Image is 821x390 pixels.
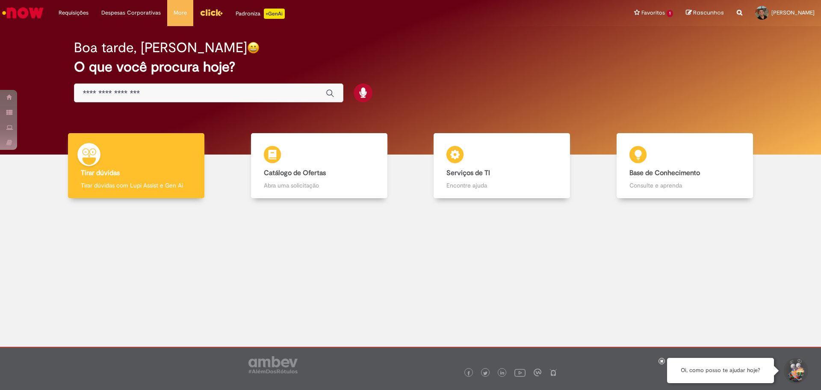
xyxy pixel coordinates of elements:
a: Base de Conhecimento Consulte e aprenda [594,133,777,199]
span: Favoritos [641,9,665,17]
a: Serviços de TI Encontre ajuda [410,133,594,199]
b: Serviços de TI [446,169,490,177]
p: Encontre ajuda [446,181,557,190]
span: More [174,9,187,17]
a: Rascunhos [686,9,724,17]
img: click_logo_yellow_360x200.png [200,6,223,19]
div: Oi, como posso te ajudar hoje? [667,358,774,383]
span: Despesas Corporativas [101,9,161,17]
h2: Boa tarde, [PERSON_NAME] [74,40,247,55]
b: Catálogo de Ofertas [264,169,326,177]
span: Requisições [59,9,89,17]
span: 1 [667,10,673,17]
p: +GenAi [264,9,285,19]
img: logo_footer_naosei.png [549,369,557,376]
button: Iniciar Conversa de Suporte [783,358,808,384]
img: logo_footer_ambev_rotulo_gray.png [248,356,298,373]
div: Padroniza [236,9,285,19]
p: Abra uma solicitação [264,181,375,190]
img: happy-face.png [247,42,260,54]
h2: O que você procura hoje? [74,60,747,74]
img: logo_footer_youtube.png [514,367,526,378]
b: Base de Conhecimento [629,169,700,177]
img: logo_footer_twitter.png [483,371,487,375]
span: Rascunhos [693,9,724,17]
b: Tirar dúvidas [81,169,120,177]
a: Tirar dúvidas Tirar dúvidas com Lupi Assist e Gen Ai [45,133,228,199]
p: Consulte e aprenda [629,181,740,190]
img: ServiceNow [1,4,45,21]
a: Catálogo de Ofertas Abra uma solicitação [228,133,411,199]
img: logo_footer_linkedin.png [500,371,505,376]
img: logo_footer_workplace.png [534,369,541,376]
img: logo_footer_facebook.png [467,371,471,375]
span: [PERSON_NAME] [771,9,815,16]
p: Tirar dúvidas com Lupi Assist e Gen Ai [81,181,192,190]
